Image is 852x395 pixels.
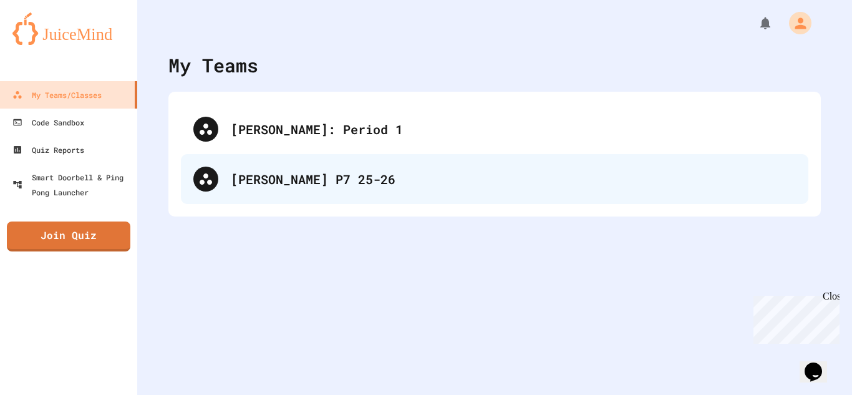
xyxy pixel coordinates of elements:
[12,142,84,157] div: Quiz Reports
[231,170,796,188] div: [PERSON_NAME] P7 25-26
[12,87,102,102] div: My Teams/Classes
[800,345,840,383] iframe: chat widget
[231,120,796,139] div: [PERSON_NAME]: Period 1
[168,51,258,79] div: My Teams
[12,170,132,200] div: Smart Doorbell & Ping Pong Launcher
[748,291,840,344] iframe: chat widget
[735,12,776,34] div: My Notifications
[7,222,130,251] a: Join Quiz
[776,9,815,37] div: My Account
[12,12,125,45] img: logo-orange.svg
[181,104,808,154] div: [PERSON_NAME]: Period 1
[5,5,86,79] div: Chat with us now!Close
[181,154,808,204] div: [PERSON_NAME] P7 25-26
[12,115,84,130] div: Code Sandbox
